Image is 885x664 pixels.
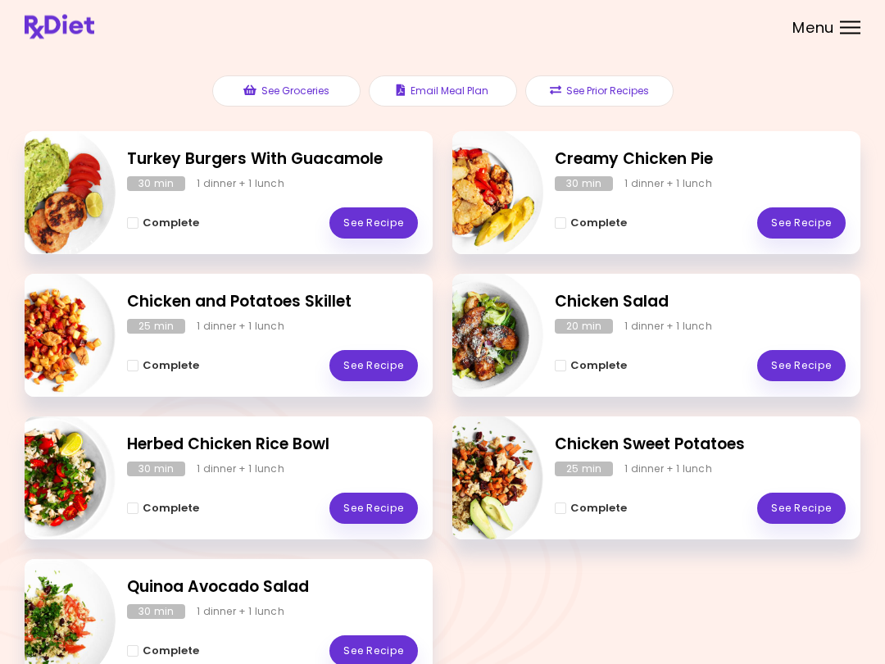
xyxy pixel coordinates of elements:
img: RxDiet [25,15,94,39]
div: 1 dinner + 1 lunch [624,320,712,334]
div: 25 min [127,320,185,334]
span: Complete [570,503,627,516]
a: See Recipe - Herbed Chicken Rice Bowl [329,493,418,525]
a: See Recipe - Turkey Burgers With Guacamole [329,208,418,239]
button: Email Meal Plan [369,76,517,107]
span: Menu [792,20,834,35]
button: Complete - Chicken Sweet Potatoes [555,499,627,519]
span: Complete [143,503,199,516]
h2: Creamy Chicken Pie [555,148,846,172]
img: Info - Chicken Salad [407,268,543,404]
span: Complete [570,360,627,373]
span: Complete [143,645,199,658]
div: 1 dinner + 1 lunch [624,462,712,477]
div: 1 dinner + 1 lunch [624,177,712,192]
button: See Prior Recipes [525,76,674,107]
button: Complete - Herbed Chicken Rice Bowl [127,499,199,519]
a: See Recipe - Chicken and Potatoes Skillet [329,351,418,382]
button: Complete - Turkey Burgers With Guacamole [127,214,199,234]
a: See Recipe - Creamy Chicken Pie [757,208,846,239]
button: Complete - Quinoa Avocado Salad [127,642,199,662]
button: Complete - Chicken and Potatoes Skillet [127,357,199,376]
h2: Herbed Chicken Rice Bowl [127,434,418,457]
span: Complete [143,360,199,373]
div: 1 dinner + 1 lunch [197,605,284,620]
button: See Groceries [212,76,361,107]
div: 1 dinner + 1 lunch [197,320,284,334]
button: Complete - Creamy Chicken Pie [555,214,627,234]
img: Info - Creamy Chicken Pie [407,125,543,262]
div: 30 min [127,462,185,477]
div: 1 dinner + 1 lunch [197,177,284,192]
button: Complete - Chicken Salad [555,357,627,376]
span: Complete [143,217,199,230]
h2: Chicken Salad [555,291,846,315]
span: Complete [570,217,627,230]
h2: Chicken Sweet Potatoes [555,434,846,457]
h2: Quinoa Avocado Salad [127,576,418,600]
a: See Recipe - Chicken Salad [757,351,846,382]
div: 25 min [555,462,613,477]
h2: Turkey Burgers With Guacamole [127,148,418,172]
div: 30 min [127,605,185,620]
h2: Chicken and Potatoes Skillet [127,291,418,315]
a: See Recipe - Chicken Sweet Potatoes [757,493,846,525]
div: 1 dinner + 1 lunch [197,462,284,477]
div: 20 min [555,320,613,334]
img: Info - Chicken Sweet Potatoes [407,411,543,547]
div: 30 min [127,177,185,192]
div: 30 min [555,177,613,192]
